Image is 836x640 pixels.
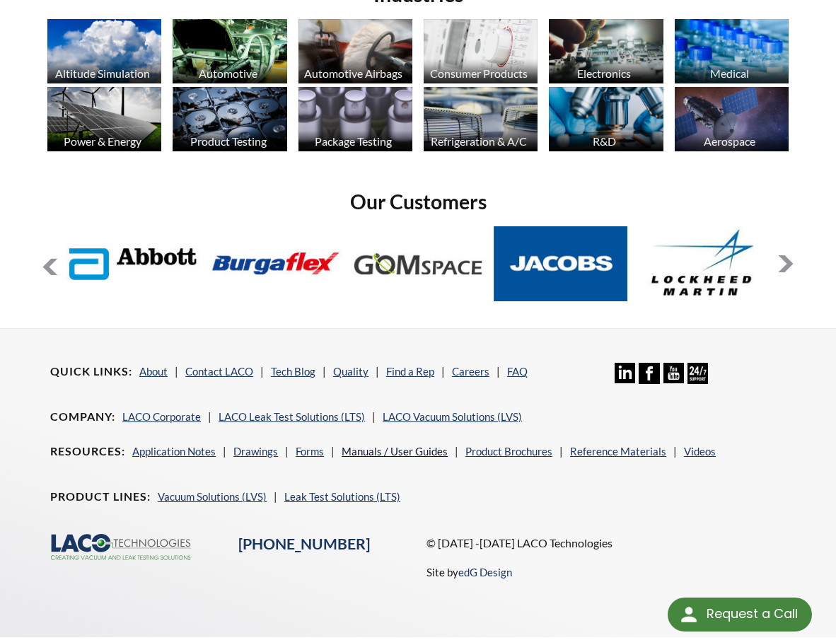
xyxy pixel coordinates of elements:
[298,87,412,155] a: Package Testing
[426,534,786,552] p: © [DATE] -[DATE] LACO Technologies
[66,226,200,301] img: Abbott-Labs.jpg
[547,134,661,148] div: R&D
[673,134,787,148] div: Aerospace
[298,19,412,83] img: industry_Auto-Airbag_670x376.jpg
[47,87,161,155] a: Power & Energy
[549,87,663,151] img: industry_R_D_670x376.jpg
[507,365,528,378] a: FAQ
[50,444,125,459] h4: Resources
[45,66,160,80] div: Altitude Simulation
[424,87,538,155] a: Refrigeration & A/C
[42,189,794,215] h2: Our Customers
[675,19,789,83] img: industry_Medical_670x376.jpg
[549,19,663,87] a: Electronics
[424,19,538,83] img: industry_Consumer_670x376.jpg
[298,19,412,87] a: Automotive Airbags
[173,87,286,151] img: industry_ProductTesting_670x376.jpg
[158,490,267,503] a: Vacuum Solutions (LVS)
[209,226,343,301] img: Burgaflex.jpg
[570,445,666,458] a: Reference Materials
[173,19,286,83] img: industry_Automotive_670x376.jpg
[668,598,812,632] div: Request a Call
[271,365,315,378] a: Tech Blog
[636,226,770,301] img: Lockheed-Martin.jpg
[238,535,370,553] a: [PHONE_NUMBER]
[424,19,538,87] a: Consumer Products
[50,409,115,424] h4: Company
[383,410,522,423] a: LACO Vacuum Solutions (LVS)
[233,445,278,458] a: Drawings
[465,445,552,458] a: Product Brochures
[422,134,536,148] div: Refrigeration & A/C
[284,490,400,503] a: Leak Test Solutions (LTS)
[47,19,161,87] a: Altitude Simulation
[426,564,512,581] p: Site by
[386,365,434,378] a: Find a Rep
[675,87,789,155] a: Aerospace
[122,410,201,423] a: LACO Corporate
[494,226,628,301] img: Jacobs.jpg
[170,134,285,148] div: Product Testing
[173,19,286,87] a: Automotive
[458,566,512,578] a: edG Design
[296,445,324,458] a: Forms
[549,87,663,155] a: R&D
[549,19,663,83] img: industry_Electronics_670x376.jpg
[422,66,536,80] div: Consumer Products
[47,87,161,151] img: industry_Power-2_670x376.jpg
[50,489,151,504] h4: Product Lines
[351,226,485,301] img: GOM-Space.jpg
[45,134,160,148] div: Power & Energy
[173,87,286,155] a: Product Testing
[185,365,253,378] a: Contact LACO
[296,66,411,80] div: Automotive Airbags
[333,365,368,378] a: Quality
[673,66,787,80] div: Medical
[170,66,285,80] div: Automotive
[47,19,161,83] img: industry_AltitudeSim_670x376.jpg
[547,66,661,80] div: Electronics
[50,364,132,379] h4: Quick Links
[707,598,798,630] div: Request a Call
[684,445,716,458] a: Videos
[132,445,216,458] a: Application Notes
[687,363,708,383] img: 24/7 Support Icon
[452,365,489,378] a: Careers
[296,134,411,148] div: Package Testing
[139,365,168,378] a: About
[675,19,789,87] a: Medical
[687,373,708,386] a: 24/7 Support
[424,87,538,151] img: industry_HVAC_670x376.jpg
[298,87,412,151] img: industry_Package_670x376.jpg
[678,603,700,626] img: round button
[219,410,365,423] a: LACO Leak Test Solutions (LTS)
[675,87,789,151] img: Artboard_1.jpg
[342,445,448,458] a: Manuals / User Guides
